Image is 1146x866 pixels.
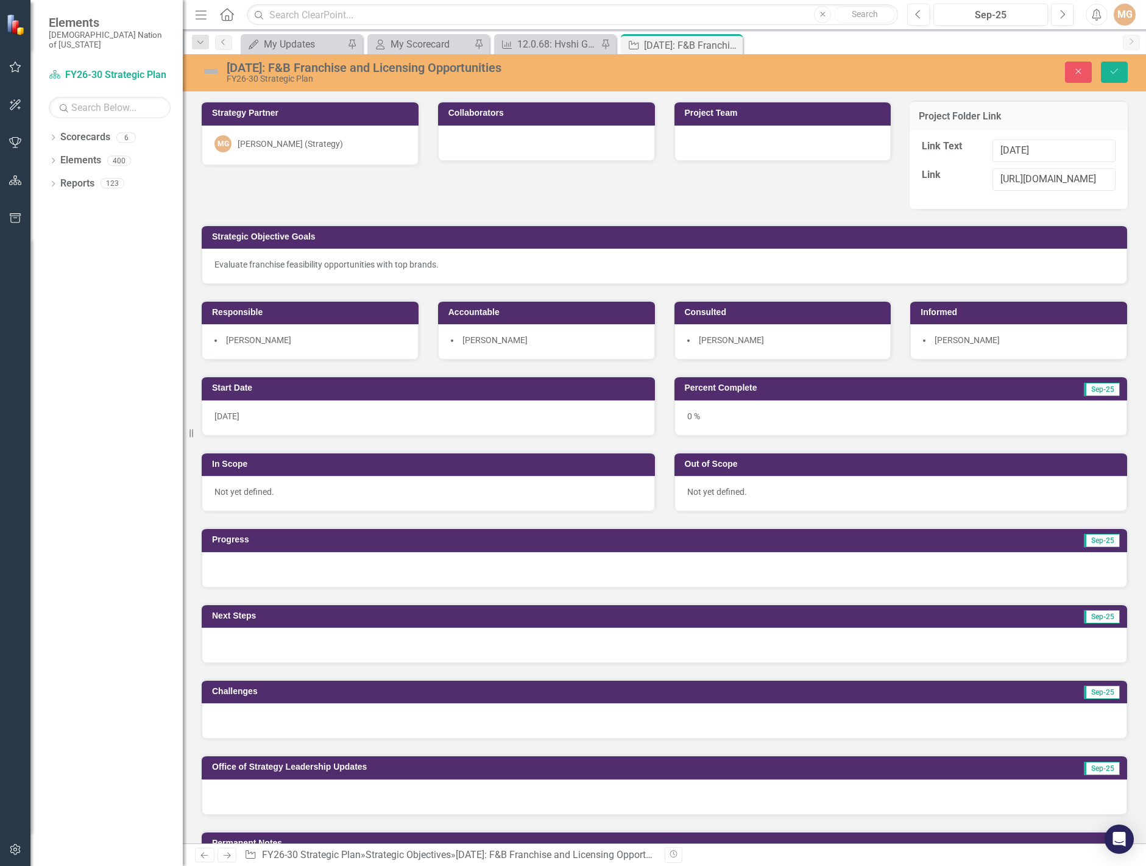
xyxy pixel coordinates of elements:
[214,135,232,152] div: MG
[101,179,124,189] div: 123
[5,13,28,35] img: ClearPoint Strategy
[922,168,983,182] label: Link
[244,848,655,862] div: » »
[462,335,528,345] span: [PERSON_NAME]
[1084,534,1120,547] span: Sep-25
[517,37,598,52] div: 12.0.68: Hvshi Gift Shop Inventory KPIs
[212,108,412,118] h3: Strategy Partner
[238,138,343,150] div: [PERSON_NAME] (Strategy)
[497,37,598,52] a: 12.0.68: Hvshi Gift Shop Inventory KPIs
[1084,762,1120,775] span: Sep-25
[212,232,1121,241] h3: Strategic Objective Goals
[456,849,674,861] div: [DATE]: F&B Franchise and Licensing Opportunities
[60,154,101,168] a: Elements
[227,61,720,74] div: [DATE]: F&B Franchise and Licensing Opportunities
[262,849,361,861] a: FY26-30 Strategic Plan
[933,4,1048,26] button: Sep-25
[644,38,740,53] div: [DATE]: F&B Franchise and Licensing Opportunities
[921,308,1121,317] h3: Informed
[212,839,1121,848] h3: Permanent Notes
[116,132,136,143] div: 6
[60,130,110,144] a: Scorecards
[391,37,471,52] div: My Scorecard
[214,411,239,421] span: [DATE]
[49,30,171,50] small: [DEMOGRAPHIC_DATA] Nation of [US_STATE]
[49,97,171,118] input: Search Below...
[214,486,642,498] p: Not yet defined.
[212,308,412,317] h3: Responsible
[1105,825,1134,854] div: Open Intercom Messenger
[935,335,1000,345] span: [PERSON_NAME]
[49,68,171,82] a: FY26-30 Strategic Plan
[227,74,720,83] div: FY26-30 Strategic Plan
[60,177,94,191] a: Reports
[1114,4,1136,26] button: MG
[212,535,665,544] h3: Progress
[247,4,898,26] input: Search ClearPoint...
[212,762,945,772] h3: Office of Strategy Leadership Updates
[448,108,649,118] h3: Collaborators
[212,460,649,469] h3: In Scope
[919,111,1119,122] h3: Project Folder Link
[448,308,649,317] h3: Accountable
[685,383,974,392] h3: Percent Complete
[264,37,344,52] div: My Updates
[212,687,712,696] h3: Challenges
[226,335,291,345] span: [PERSON_NAME]
[366,849,451,861] a: Strategic Objectives
[212,383,649,392] h3: Start Date
[674,400,1128,436] div: 0 %
[49,15,171,30] span: Elements
[685,108,885,118] h3: Project Team
[107,155,131,166] div: 400
[1084,686,1120,699] span: Sep-25
[1084,610,1120,623] span: Sep-25
[685,460,1122,469] h3: Out of Scope
[687,486,1115,498] p: Not yet defined.
[699,335,764,345] span: [PERSON_NAME]
[214,258,1114,271] div: Evaluate franchise feasibility opportunities with top brands.
[685,308,885,317] h3: Consulted
[938,8,1044,23] div: Sep-25
[201,62,221,81] img: Not Defined
[244,37,344,52] a: My Updates
[1084,383,1120,396] span: Sep-25
[834,6,895,23] button: Search
[922,140,983,154] label: Link Text
[212,611,706,620] h3: Next Steps
[370,37,471,52] a: My Scorecard
[852,9,878,19] span: Search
